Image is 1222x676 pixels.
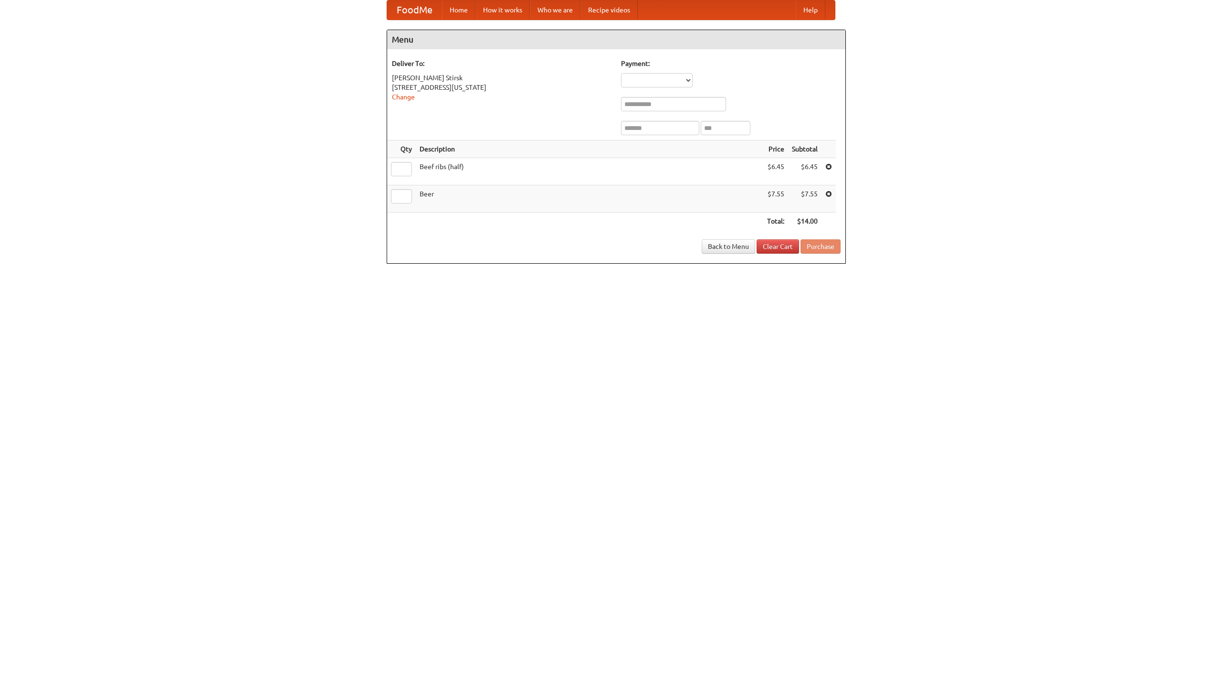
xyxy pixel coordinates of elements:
th: $14.00 [788,213,822,230]
th: Qty [387,140,416,158]
th: Description [416,140,763,158]
th: Total: [763,213,788,230]
td: $6.45 [763,158,788,185]
td: Beer [416,185,763,213]
td: Beef ribs (half) [416,158,763,185]
a: Help [796,0,825,20]
a: Recipe videos [580,0,638,20]
a: FoodMe [387,0,442,20]
h4: Menu [387,30,845,49]
a: Home [442,0,475,20]
a: Clear Cart [757,239,799,254]
td: $6.45 [788,158,822,185]
h5: Deliver To: [392,59,611,68]
a: How it works [475,0,530,20]
h5: Payment: [621,59,841,68]
a: Change [392,93,415,101]
th: Subtotal [788,140,822,158]
a: Back to Menu [702,239,755,254]
div: [PERSON_NAME] Stirsk [392,73,611,83]
div: [STREET_ADDRESS][US_STATE] [392,83,611,92]
button: Purchase [801,239,841,254]
a: Who we are [530,0,580,20]
td: $7.55 [763,185,788,213]
th: Price [763,140,788,158]
td: $7.55 [788,185,822,213]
